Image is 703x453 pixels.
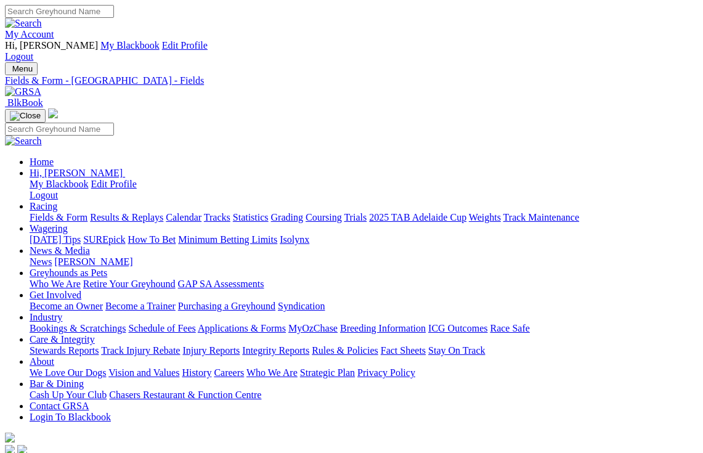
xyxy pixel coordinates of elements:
[178,234,277,245] a: Minimum Betting Limits
[503,212,579,222] a: Track Maintenance
[30,279,81,289] a: Who We Are
[54,256,132,267] a: [PERSON_NAME]
[30,234,81,245] a: [DATE] Tips
[162,40,208,51] a: Edit Profile
[428,323,487,333] a: ICG Outcomes
[178,301,275,311] a: Purchasing a Greyhound
[105,301,176,311] a: Become a Trainer
[5,109,46,123] button: Toggle navigation
[7,97,43,108] span: BlkBook
[278,301,325,311] a: Syndication
[128,323,195,333] a: Schedule of Fees
[5,97,43,108] a: BlkBook
[5,40,98,51] span: Hi, [PERSON_NAME]
[30,301,698,312] div: Get Involved
[83,234,125,245] a: SUREpick
[280,234,309,245] a: Isolynx
[30,312,62,322] a: Industry
[340,323,426,333] a: Breeding Information
[30,157,54,167] a: Home
[369,212,466,222] a: 2025 TAB Adelaide Cup
[30,345,698,356] div: Care & Integrity
[30,412,111,422] a: Login To Blackbook
[30,301,103,311] a: Become an Owner
[490,323,529,333] a: Race Safe
[108,367,179,378] a: Vision and Values
[30,390,107,400] a: Cash Up Your Club
[306,212,342,222] a: Coursing
[30,223,68,234] a: Wagering
[288,323,338,333] a: MyOzChase
[182,345,240,356] a: Injury Reports
[300,367,355,378] a: Strategic Plan
[30,256,698,267] div: News & Media
[5,5,114,18] input: Search
[10,111,41,121] img: Close
[30,323,126,333] a: Bookings & Scratchings
[30,212,698,223] div: Racing
[214,367,244,378] a: Careers
[30,367,698,378] div: About
[233,212,269,222] a: Statistics
[5,123,114,136] input: Search
[30,401,89,411] a: Contact GRSA
[5,29,54,39] a: My Account
[101,345,180,356] a: Track Injury Rebate
[246,367,298,378] a: Who We Are
[30,390,698,401] div: Bar & Dining
[30,190,58,200] a: Logout
[5,75,698,86] a: Fields & Form - [GEOGRAPHIC_DATA] - Fields
[5,51,33,62] a: Logout
[30,168,125,178] a: Hi, [PERSON_NAME]
[30,168,123,178] span: Hi, [PERSON_NAME]
[30,256,52,267] a: News
[30,179,698,201] div: Hi, [PERSON_NAME]
[30,367,106,378] a: We Love Our Dogs
[30,245,90,256] a: News & Media
[109,390,261,400] a: Chasers Restaurant & Function Centre
[5,62,38,75] button: Toggle navigation
[344,212,367,222] a: Trials
[5,40,698,62] div: My Account
[428,345,485,356] a: Stay On Track
[198,323,286,333] a: Applications & Forms
[204,212,230,222] a: Tracks
[178,279,264,289] a: GAP SA Assessments
[30,378,84,389] a: Bar & Dining
[242,345,309,356] a: Integrity Reports
[5,136,42,147] img: Search
[90,212,163,222] a: Results & Replays
[5,433,15,443] img: logo-grsa-white.png
[91,179,137,189] a: Edit Profile
[30,201,57,211] a: Racing
[30,290,81,300] a: Get Involved
[100,40,160,51] a: My Blackbook
[30,279,698,290] div: Greyhounds as Pets
[381,345,426,356] a: Fact Sheets
[271,212,303,222] a: Grading
[12,64,33,73] span: Menu
[30,234,698,245] div: Wagering
[5,86,41,97] img: GRSA
[30,212,87,222] a: Fields & Form
[30,356,54,367] a: About
[182,367,211,378] a: History
[48,108,58,118] img: logo-grsa-white.png
[312,345,378,356] a: Rules & Policies
[128,234,176,245] a: How To Bet
[30,267,107,278] a: Greyhounds as Pets
[5,18,42,29] img: Search
[357,367,415,378] a: Privacy Policy
[469,212,501,222] a: Weights
[30,323,698,334] div: Industry
[30,179,89,189] a: My Blackbook
[30,334,95,345] a: Care & Integrity
[166,212,201,222] a: Calendar
[30,345,99,356] a: Stewards Reports
[83,279,176,289] a: Retire Your Greyhound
